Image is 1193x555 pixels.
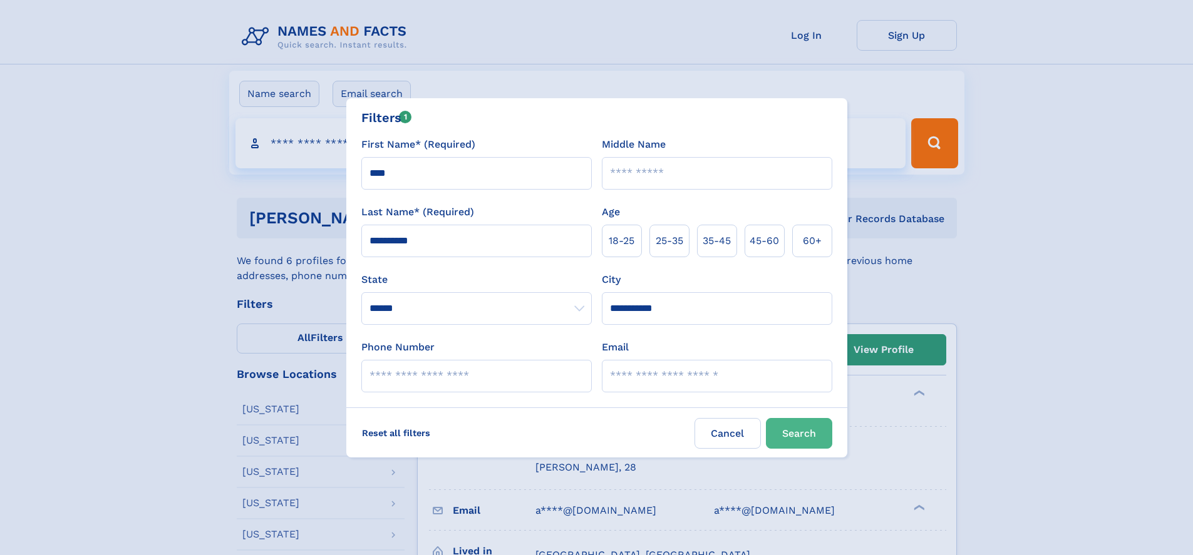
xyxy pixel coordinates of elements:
[354,418,438,448] label: Reset all filters
[803,233,822,248] span: 60+
[361,205,474,220] label: Last Name* (Required)
[361,272,592,287] label: State
[703,233,731,248] span: 35‑45
[361,137,475,152] label: First Name* (Required)
[656,233,683,248] span: 25‑35
[750,233,779,248] span: 45‑60
[609,233,634,248] span: 18‑25
[602,137,666,152] label: Middle Name
[602,340,629,355] label: Email
[695,418,761,449] label: Cancel
[766,418,832,449] button: Search
[361,340,435,355] label: Phone Number
[602,272,621,287] label: City
[602,205,620,220] label: Age
[361,108,412,127] div: Filters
